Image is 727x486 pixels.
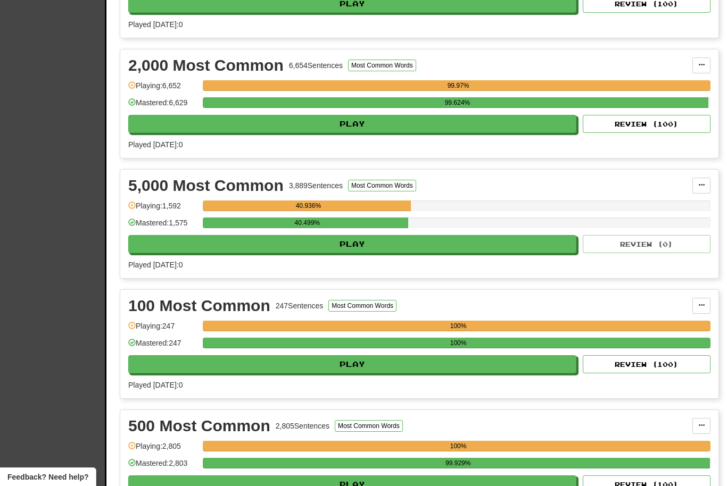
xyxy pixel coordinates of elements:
div: 100% [206,441,711,451]
button: Most Common Words [335,420,403,432]
div: 2,000 Most Common [128,57,284,73]
div: Playing: 1,592 [128,200,197,218]
span: Played [DATE]: 0 [128,381,183,389]
button: Play [128,355,576,373]
div: Playing: 6,652 [128,80,197,98]
div: 500 Most Common [128,418,270,434]
span: Open feedback widget [7,472,88,482]
div: Mastered: 247 [128,338,197,355]
div: 100% [206,338,711,348]
button: Play [128,115,576,133]
button: Play [128,235,576,253]
div: 2,805 Sentences [276,421,329,431]
button: Review (100) [583,355,711,373]
div: Mastered: 2,803 [128,458,197,475]
div: 100% [206,321,711,331]
div: 5,000 Most Common [128,178,284,194]
div: Playing: 2,805 [128,441,197,458]
div: 247 Sentences [276,300,324,311]
div: 100 Most Common [128,298,270,314]
div: 40.936% [206,200,410,211]
div: 6,654 Sentences [289,60,343,71]
span: Played [DATE]: 0 [128,140,183,149]
button: Review (0) [583,235,711,253]
div: 99.97% [206,80,710,91]
span: Played [DATE]: 0 [128,20,183,29]
button: Review (100) [583,115,711,133]
div: 3,889 Sentences [289,180,343,191]
div: 99.929% [206,458,710,468]
div: Mastered: 1,575 [128,217,197,235]
div: 99.624% [206,97,708,108]
span: Played [DATE]: 0 [128,261,183,269]
button: Most Common Words [348,180,416,191]
div: 40.499% [206,217,408,228]
div: Mastered: 6,629 [128,97,197,115]
button: Most Common Words [328,300,396,312]
div: Playing: 247 [128,321,197,338]
button: Most Common Words [348,60,416,71]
